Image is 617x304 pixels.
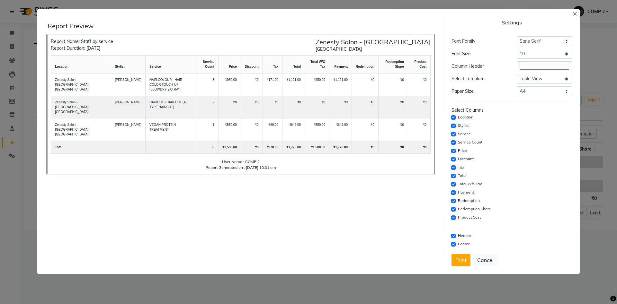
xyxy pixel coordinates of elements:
[352,96,379,118] td: ₹0
[282,118,305,141] td: ₹649.00
[408,73,430,96] td: ₹0
[458,241,469,247] label: Footer
[458,214,481,220] label: Product Cost
[378,73,408,96] td: ₹0
[447,50,512,57] div: Font Size
[378,141,408,154] td: ₹0
[263,96,282,118] td: ₹0
[263,118,282,141] td: ₹99.00
[458,206,491,212] label: Redemption Share
[458,233,471,239] label: Header
[241,118,263,141] td: ₹0
[329,96,352,118] td: ₹0
[305,56,329,74] th: total w/o tax
[282,56,305,74] th: total
[316,38,431,46] h5: Zenesty Salon - [GEOGRAPHIC_DATA]
[218,73,241,96] td: ₹950.00
[316,46,431,53] div: [GEOGRAPHIC_DATA]
[218,141,241,154] td: ₹1,500.00
[145,56,196,74] th: service
[329,56,352,74] th: payment
[305,141,329,154] td: ₹1,500.00
[241,56,263,74] th: discount
[305,118,329,141] td: ₹550.00
[568,4,582,22] button: Close
[458,164,464,170] label: Tax
[458,181,482,187] label: Total W/o Tax
[329,73,352,96] td: ₹1,121.00
[408,56,430,74] th: product cost
[458,173,467,178] label: Total
[51,141,111,154] td: Total
[447,88,512,95] div: Paper Size
[196,118,218,141] td: 1
[51,159,431,165] div: User Name : COMP 2
[51,56,111,74] th: Location
[305,73,329,96] td: ₹950.00
[458,156,474,162] label: Discount
[241,73,263,96] td: ₹0
[408,118,430,141] td: ₹0
[573,8,577,18] span: ×
[111,96,145,118] td: [PERSON_NAME]
[145,96,196,118] td: HAIRCUT - HAIR CUT (ALL TYPE HAIRCUT)
[305,96,329,118] td: ₹0
[458,198,480,204] label: Redemption
[352,118,379,141] td: ₹0
[447,75,512,82] div: Select Template
[48,22,439,30] div: Report Preview
[241,141,263,154] td: ₹0
[447,38,512,45] div: Font Family
[111,56,145,74] th: stylist
[218,56,241,74] th: price
[263,141,282,154] td: ₹270.00
[145,73,196,96] td: HAIR COLOUR - HAIR COLOR TOUCH-UP (BLOWDRY EXTRA*)
[329,118,352,141] td: ₹649.00
[145,118,196,141] td: VEGAN PROTEIN TREATMENT
[378,56,408,74] th: redemption share
[447,63,512,70] div: Column Header
[51,73,111,96] td: Zenesty Salon - [GEOGRAPHIC_DATA], [GEOGRAPHIC_DATA]
[282,141,305,154] td: ₹1,770.00
[282,96,305,118] td: ₹0
[111,73,145,96] td: [PERSON_NAME]
[458,123,469,128] label: Stylist
[452,254,470,266] button: Print
[111,118,145,141] td: [PERSON_NAME]
[196,141,218,154] td: 6
[196,56,218,74] th: service count
[218,96,241,118] td: ₹0
[51,45,113,52] div: Report Duration: [DATE]
[218,118,241,141] td: ₹550.00
[241,96,263,118] td: ₹0
[51,38,113,45] div: Report Name: Staff by service
[458,139,482,145] label: Service Count
[458,189,474,195] label: Payment
[51,165,431,170] div: Report Generated on : [DATE] 10:01 am
[51,118,111,141] td: Zenesty Salon - [GEOGRAPHIC_DATA], [GEOGRAPHIC_DATA]
[408,96,430,118] td: ₹0
[378,96,408,118] td: ₹0
[329,141,352,154] td: ₹1,770.00
[196,73,218,96] td: 3
[458,148,467,153] label: Price
[263,56,282,74] th: tax
[458,131,471,137] label: Service
[473,254,498,266] button: Cancel
[452,107,572,114] div: Select Columns
[196,96,218,118] td: 2
[378,118,408,141] td: ₹0
[458,114,473,120] label: Location
[352,141,379,154] td: ₹0
[51,96,111,118] td: Zenesty Salon - [GEOGRAPHIC_DATA], [GEOGRAPHIC_DATA]
[352,56,379,74] th: redemption
[263,73,282,96] td: ₹171.00
[352,73,379,96] td: ₹0
[282,73,305,96] td: ₹1,121.00
[452,20,572,26] div: Settings
[408,141,430,154] td: ₹0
